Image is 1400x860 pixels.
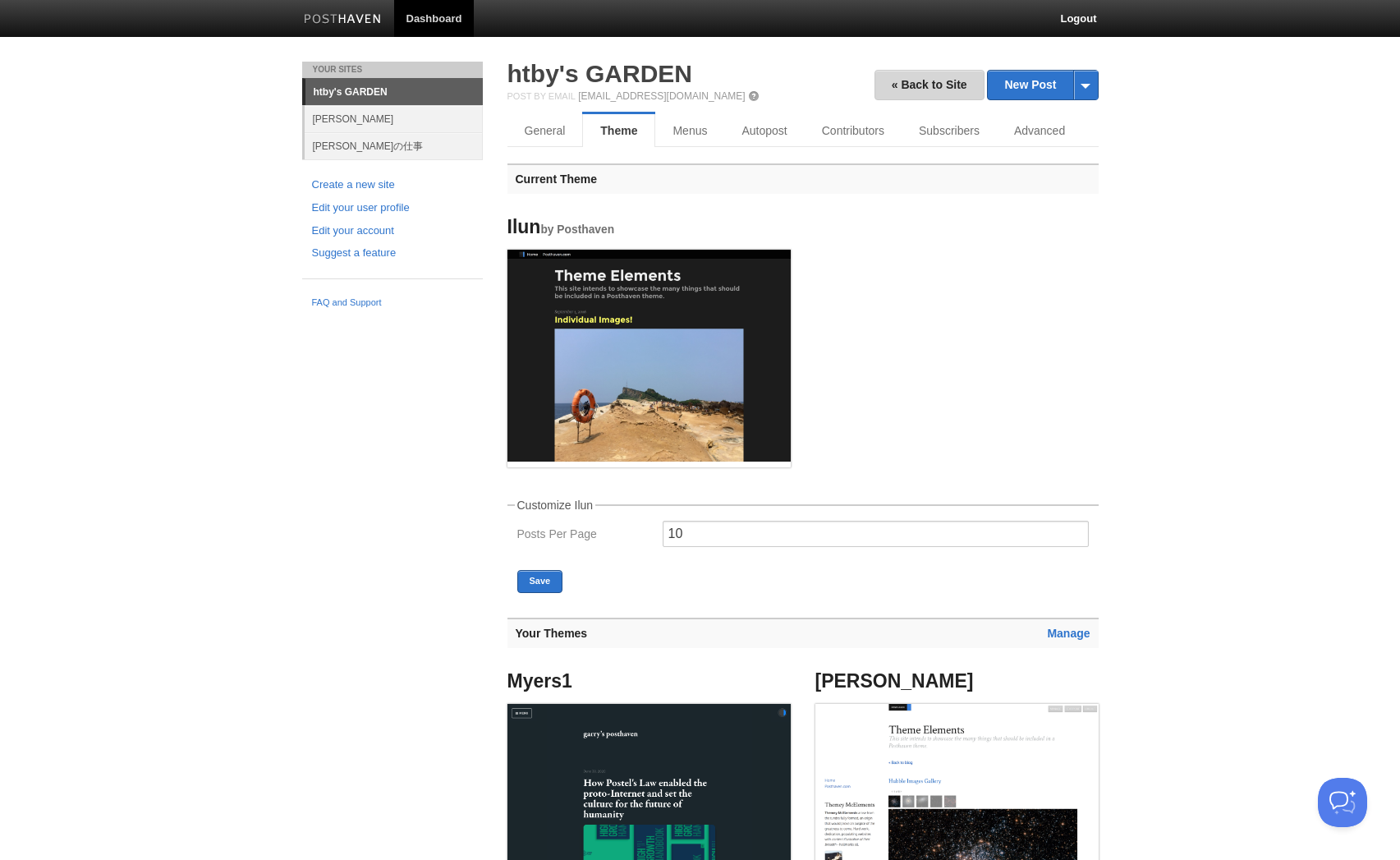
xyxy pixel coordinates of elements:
[540,223,614,236] small: by Posthaven
[312,200,473,217] a: Edit your user profile
[507,114,583,147] a: General
[507,91,576,101] span: Post by Email
[312,177,473,194] a: Create a new site
[997,114,1082,147] a: Advanced
[305,105,483,132] a: [PERSON_NAME]
[874,70,985,100] a: « Back to Site
[312,223,473,240] a: Edit your account
[1047,627,1090,640] a: Manage
[1318,778,1367,827] iframe: Help Scout Beacon - Open
[815,671,1099,692] h4: [PERSON_NAME]
[507,60,692,87] a: htby's GARDEN
[902,114,997,147] a: Subscribers
[507,163,1099,194] h3: Current Theme
[517,570,563,593] button: Save
[805,114,902,147] a: Contributors
[507,671,791,692] h4: Myers1
[305,79,483,105] a: htby's GARDEN
[655,114,724,147] a: Menus
[724,114,804,147] a: Autopost
[517,528,653,544] label: Posts Per Page
[507,217,791,237] h4: Ilun
[507,618,1099,648] h3: Your Themes
[312,245,473,262] a: Suggest a feature
[578,90,745,102] a: [EMAIL_ADDRESS][DOMAIN_NAME]
[302,62,483,78] li: Your Sites
[305,132,483,159] a: [PERSON_NAME]の仕事
[507,250,791,462] img: Screenshot
[304,14,382,26] img: Posthaven-bar
[988,71,1097,99] a: New Post
[312,296,473,310] a: FAQ and Support
[515,499,596,511] legend: Customize Ilun
[582,114,655,147] a: Theme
